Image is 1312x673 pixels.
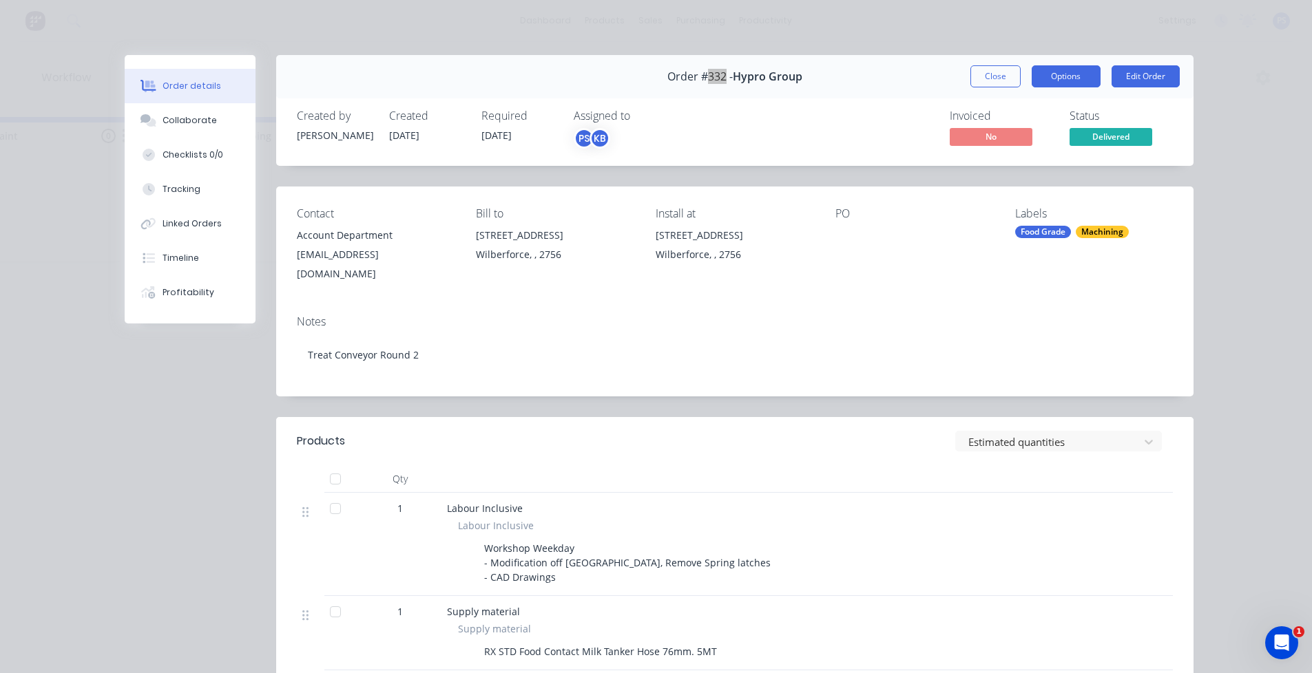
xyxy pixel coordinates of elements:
span: Labour Inclusive [458,518,534,533]
div: Account Department[EMAIL_ADDRESS][DOMAIN_NAME] [297,226,455,284]
div: PO [835,207,993,220]
span: [DATE] [389,129,419,142]
button: Delivered [1070,128,1152,149]
div: Checklists 0/0 [163,149,223,161]
div: PS [574,128,594,149]
button: Options [1032,65,1101,87]
iframe: Intercom live chat [1265,626,1298,659]
span: 1 [1293,626,1304,637]
button: Profitability [125,275,256,310]
button: Edit Order [1112,65,1180,87]
div: Qty [359,465,441,493]
span: Hypro Group [733,70,802,83]
div: Tracking [163,183,200,195]
div: Created by [297,109,373,122]
div: Machining [1076,226,1129,238]
div: Treat Conveyor Round 2 [297,334,1173,376]
span: No [950,128,1032,145]
button: Close [970,65,1021,87]
button: Collaborate [125,103,256,138]
div: Account Department [297,226,455,245]
div: Food Grade [1015,226,1071,238]
div: Required [481,109,557,122]
div: Profitability [163,286,214,299]
div: Bill to [476,207,634,220]
div: RX STD Food Contact Milk Tanker Hose 76mm. 5MT [479,641,722,661]
div: [PERSON_NAME] [297,128,373,142]
span: 1 [397,604,403,619]
div: Collaborate [163,114,217,127]
button: Timeline [125,241,256,275]
button: Checklists 0/0 [125,138,256,172]
button: PSKB [574,128,610,149]
div: KB [590,128,610,149]
div: Wilberforce, , 2756 [656,245,813,264]
span: 1 [397,501,403,515]
span: Labour Inclusive [447,502,523,515]
button: Linked Orders [125,206,256,241]
span: Supply material [447,605,520,618]
button: Order details [125,69,256,103]
div: Install at [656,207,813,220]
div: Labels [1015,207,1173,220]
div: [STREET_ADDRESS]Wilberforce, , 2756 [656,226,813,270]
div: Timeline [163,252,199,264]
div: Order details [163,80,221,92]
button: Tracking [125,172,256,206]
div: [STREET_ADDRESS]Wilberforce, , 2756 [476,226,634,270]
div: Invoiced [950,109,1053,122]
span: [DATE] [481,129,512,142]
div: [STREET_ADDRESS] [656,226,813,245]
div: [EMAIL_ADDRESS][DOMAIN_NAME] [297,245,455,284]
div: Status [1070,109,1173,122]
div: Products [297,433,345,449]
div: Wilberforce, , 2756 [476,245,634,264]
div: Linked Orders [163,217,222,230]
div: Contact [297,207,455,220]
div: Created [389,109,465,122]
div: Workshop Weekday - Modification off [GEOGRAPHIC_DATA], Remove Spring latches - CAD Drawings [479,538,776,587]
span: Order #332 - [667,70,733,83]
div: Assigned to [574,109,711,122]
span: Supply material [458,621,531,636]
div: [STREET_ADDRESS] [476,226,634,245]
div: Notes [297,315,1173,328]
span: Delivered [1070,128,1152,145]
